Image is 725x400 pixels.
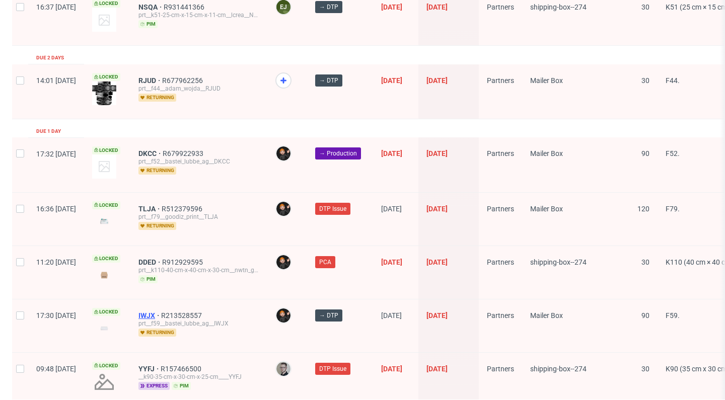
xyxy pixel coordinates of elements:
[381,149,402,157] span: [DATE]
[36,205,76,213] span: 16:36 [DATE]
[36,311,76,319] span: 17:30 [DATE]
[36,150,76,158] span: 17:32 [DATE]
[426,76,448,85] span: [DATE]
[138,329,176,337] span: returning
[641,258,649,266] span: 30
[319,258,331,267] span: PCA
[92,308,120,316] span: Locked
[164,3,206,11] a: R931441366
[92,268,116,282] img: version_two_editor_design
[36,3,76,11] span: 16:37 [DATE]
[381,205,402,213] span: [DATE]
[92,201,120,209] span: Locked
[138,11,259,19] div: prt__k51-25-cm-x-15-cm-x-11-cm__lcrea__NSQA
[641,3,649,11] span: 30
[138,365,161,373] span: YYFJ
[138,258,162,266] a: DDED
[487,205,514,213] span: Partners
[487,311,514,319] span: Partners
[92,73,120,81] span: Locked
[381,76,402,85] span: [DATE]
[666,205,680,213] span: F79.
[138,319,259,328] div: prt__f59__bastei_lubbe_ag__IWJX
[276,362,291,376] img: Krystian Gaza
[426,205,448,213] span: [DATE]
[92,214,116,228] img: version_two_editor_design
[319,311,338,320] span: → DTP
[138,266,259,274] div: prt__k110-40-cm-x-40-cm-x-30-cm__nwtn_gmbh__DDED
[426,3,448,11] span: [DATE]
[426,149,448,157] span: [DATE]
[138,167,176,175] span: returning
[138,149,163,157] a: DKCC
[163,149,205,157] a: R679922933
[487,3,514,11] span: Partners
[319,3,338,12] span: → DTP
[138,20,158,28] span: pim
[138,157,259,166] div: prt__f52__bastei_lubbe_ag__DKCC
[530,3,587,11] span: shipping-box--274
[138,382,170,390] span: express
[666,149,680,157] span: F52.
[381,258,402,266] span: [DATE]
[36,76,76,85] span: 14:01 [DATE]
[381,365,402,373] span: [DATE]
[530,149,563,157] span: Mailer Box
[138,76,162,85] a: RJUD
[138,311,161,319] a: IWJX
[161,365,203,373] a: R157466500
[530,205,563,213] span: Mailer Box
[487,76,514,85] span: Partners
[138,3,164,11] a: NSQA
[138,222,176,230] span: returning
[161,311,204,319] a: R213528557
[319,364,346,373] span: DTP Issue
[276,255,291,269] img: Dominik Grosicki
[319,149,357,158] span: → Production
[641,76,649,85] span: 30
[530,258,587,266] span: shipping-box--274
[92,322,116,335] img: version_two_editor_design
[641,365,649,373] span: 30
[92,370,116,394] img: no_design.png
[319,76,338,85] span: → DTP
[162,76,205,85] a: R677962256
[641,149,649,157] span: 90
[138,85,259,93] div: prt__f44__adam_wojda__RJUD
[666,311,680,319] span: F59.
[162,205,204,213] a: R512379596
[138,373,259,381] div: __k90-35-cm-x-30-cm-x-25-cm____YYFJ
[319,204,346,213] span: DTP Issue
[36,54,64,62] div: Due 2 days
[426,258,448,266] span: [DATE]
[92,362,120,370] span: Locked
[162,258,205,266] span: R912929595
[92,146,120,154] span: Locked
[276,146,291,161] img: Dominik Grosicki
[487,149,514,157] span: Partners
[487,365,514,373] span: Partners
[36,127,61,135] div: Due 1 day
[426,311,448,319] span: [DATE]
[36,258,76,266] span: 11:20 [DATE]
[666,76,680,85] span: F44.
[641,311,649,319] span: 90
[138,205,162,213] a: TLJA
[530,76,563,85] span: Mailer Box
[381,3,402,11] span: [DATE]
[138,275,158,283] span: pim
[276,308,291,323] img: Dominik Grosicki
[36,365,76,373] span: 09:48 [DATE]
[138,213,259,221] div: prt__f79__goodiz_print__TLJA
